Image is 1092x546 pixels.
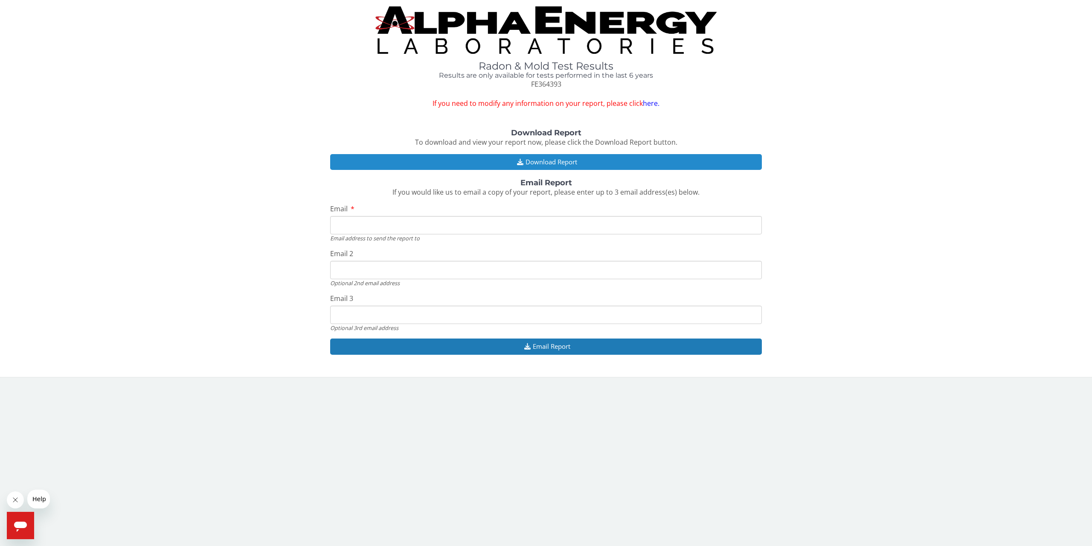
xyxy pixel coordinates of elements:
[330,294,353,303] span: Email 3
[375,6,717,54] img: TightCrop.jpg
[511,128,581,137] strong: Download Report
[27,490,50,508] iframe: Message from company
[330,99,762,108] span: If you need to modify any information on your report, please click
[415,137,677,147] span: To download and view your report now, please click the Download Report button.
[330,154,762,170] button: Download Report
[330,324,762,332] div: Optional 3rd email address
[7,512,34,539] iframe: Button to launch messaging window
[643,99,659,108] a: here.
[330,204,348,213] span: Email
[531,79,561,89] span: FE364393
[330,61,762,72] h1: Radon & Mold Test Results
[330,72,762,79] h4: Results are only available for tests performed in the last 6 years
[330,279,762,287] div: Optional 2nd email address
[7,491,24,508] iframe: Close message
[330,339,762,354] button: Email Report
[392,187,700,197] span: If you would like us to email a copy of your report, please enter up to 3 email address(es) below.
[520,178,572,187] strong: Email Report
[330,249,353,258] span: Email 2
[330,234,762,242] div: Email address to send the report to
